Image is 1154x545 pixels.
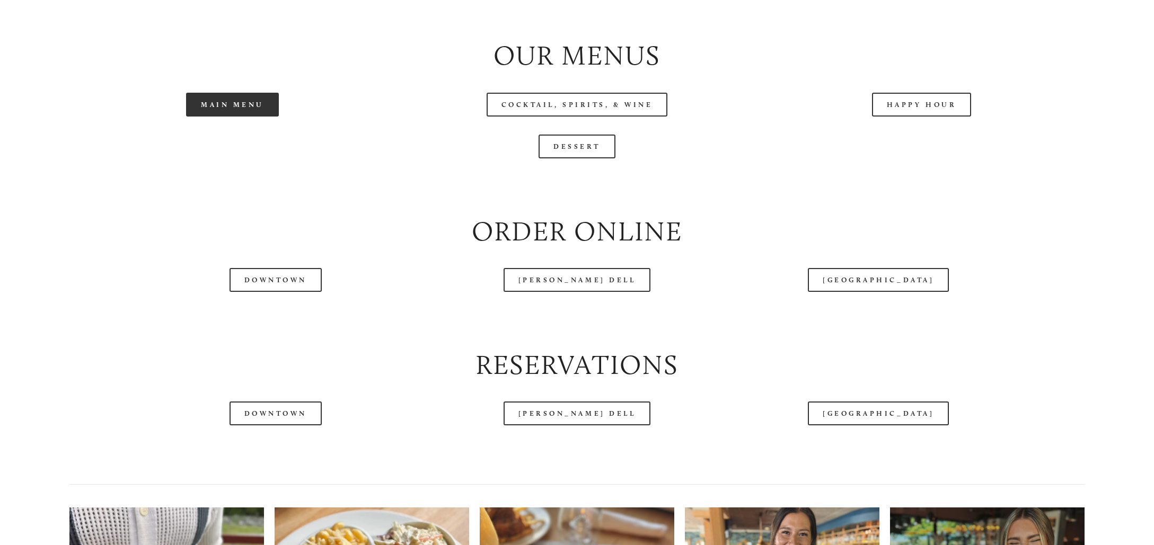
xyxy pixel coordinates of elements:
a: [GEOGRAPHIC_DATA] [808,401,949,425]
a: Downtown [230,268,322,292]
a: Cocktail, Spirits, & Wine [487,93,668,117]
a: [PERSON_NAME] Dell [504,268,651,292]
a: [PERSON_NAME] Dell [504,401,651,425]
a: [GEOGRAPHIC_DATA] [808,268,949,292]
a: Downtown [230,401,322,425]
a: Happy Hour [872,93,972,117]
a: Main Menu [186,93,279,117]
h2: Order Online [69,212,1085,250]
a: Dessert [539,135,615,158]
h2: Reservations [69,346,1085,383]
